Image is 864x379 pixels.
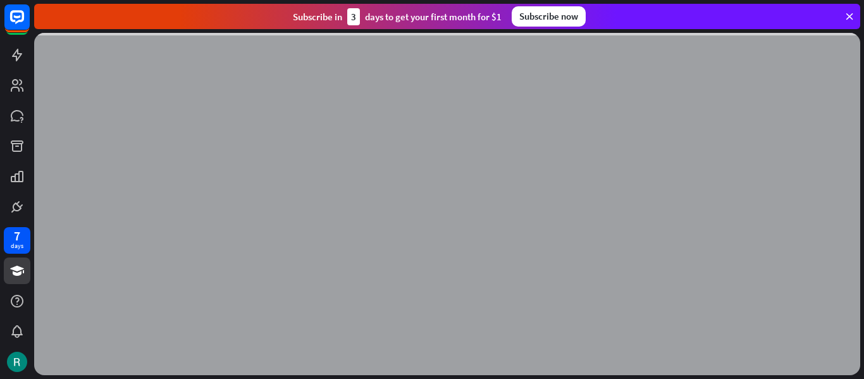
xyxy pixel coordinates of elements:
a: 7 days [4,227,30,254]
div: days [11,242,23,251]
div: 7 [14,230,20,242]
div: Subscribe now [512,6,586,27]
div: Subscribe in days to get your first month for $1 [293,8,502,25]
div: 3 [347,8,360,25]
